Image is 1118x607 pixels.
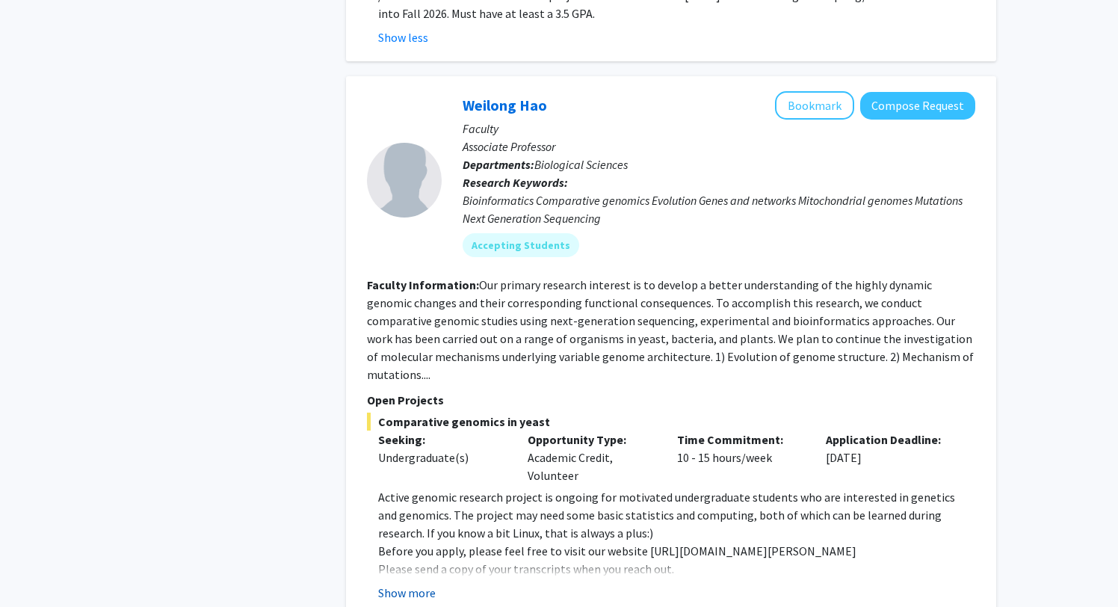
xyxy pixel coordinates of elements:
a: Weilong Hao [463,96,547,114]
div: Undergraduate(s) [378,449,505,466]
div: [DATE] [815,431,964,484]
mat-chip: Accepting Students [463,233,579,257]
span: Biological Sciences [534,157,628,172]
fg-read-more: Our primary research interest is to develop a better understanding of the highly dynamic genomic ... [367,277,974,382]
p: Time Commitment: [677,431,804,449]
p: Before you apply, please feel free to visit our website [URL][DOMAIN_NAME][PERSON_NAME] [378,542,975,560]
p: Open Projects [367,391,975,409]
p: Associate Professor [463,138,975,155]
p: Please send a copy of your transcripts when you reach out. [378,560,975,578]
p: Application Deadline: [826,431,953,449]
button: Compose Request to Weilong Hao [860,92,975,120]
button: Show more [378,584,436,602]
p: Seeking: [378,431,505,449]
iframe: Chat [11,540,64,596]
b: Faculty Information: [367,277,479,292]
div: Academic Credit, Volunteer [516,431,666,484]
p: Opportunity Type: [528,431,655,449]
div: 10 - 15 hours/week [666,431,815,484]
p: Active genomic research project is ongoing for motivated undergraduate students who are intereste... [378,488,975,542]
b: Departments: [463,157,534,172]
b: Research Keywords: [463,175,568,190]
p: Faculty [463,120,975,138]
span: Comparative genomics in yeast [367,413,975,431]
button: Show less [378,28,428,46]
button: Add Weilong Hao to Bookmarks [775,91,854,120]
div: Bioinformatics Comparative genomics Evolution Genes and networks Mitochondrial genomes Mutations ... [463,191,975,227]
